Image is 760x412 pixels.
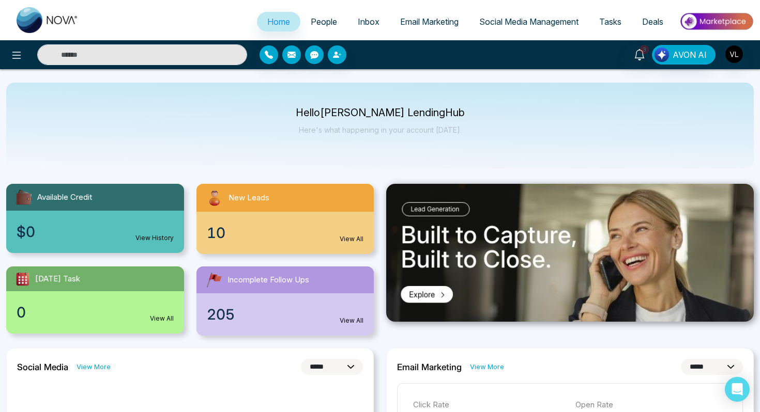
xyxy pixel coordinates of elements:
span: Email Marketing [400,17,459,27]
a: New Leads10View All [190,184,381,254]
a: People [300,12,347,31]
a: View All [150,314,174,323]
a: Social Media Management [469,12,589,31]
a: View More [77,362,111,372]
a: View History [135,233,174,243]
img: followUps.svg [205,271,223,289]
p: Click Rate [413,399,565,411]
img: todayTask.svg [14,271,31,287]
a: 3 [627,45,652,63]
img: User Avatar [725,45,743,63]
div: Open Intercom Messenger [725,377,750,402]
span: 205 [207,304,235,325]
span: New Leads [229,192,269,204]
span: 10 [207,222,225,244]
span: People [311,17,337,27]
img: availableCredit.svg [14,188,33,207]
span: Social Media Management [479,17,579,27]
span: Available Credit [37,192,92,203]
span: Tasks [599,17,621,27]
span: Deals [642,17,663,27]
img: Market-place.gif [679,10,754,33]
p: Here's what happening in your account [DATE]. [296,125,465,134]
button: AVON AI [652,45,716,65]
span: Incomplete Follow Ups [227,274,309,286]
img: newLeads.svg [205,188,224,208]
span: AVON AI [673,49,707,61]
span: Home [267,17,290,27]
img: . [386,184,754,322]
p: Open Rate [575,399,727,411]
p: Hello [PERSON_NAME] LendingHub [296,108,465,117]
a: Tasks [589,12,632,31]
img: Nova CRM Logo [17,7,79,33]
h2: Email Marketing [397,362,462,372]
a: Email Marketing [390,12,469,31]
h2: Social Media [17,362,68,372]
span: 3 [640,45,649,54]
a: Inbox [347,12,390,31]
span: 0 [17,302,26,323]
a: Deals [632,12,674,31]
a: Home [257,12,300,31]
span: [DATE] Task [35,273,80,285]
a: View More [470,362,504,372]
a: View All [340,316,363,325]
span: Inbox [358,17,379,27]
a: View All [340,234,363,244]
a: Incomplete Follow Ups205View All [190,266,381,336]
img: Lead Flow [655,47,669,62]
span: $0 [17,221,35,243]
